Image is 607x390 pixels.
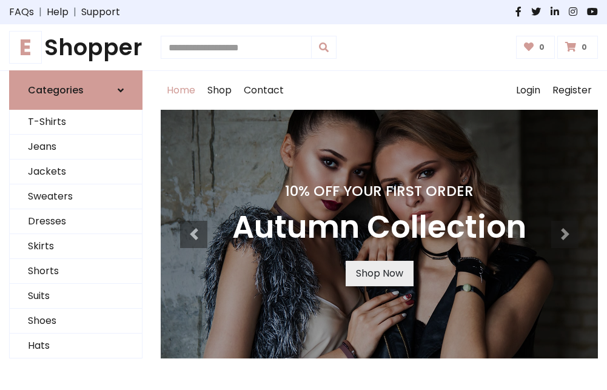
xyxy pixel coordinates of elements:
a: Jeans [10,135,142,160]
a: 0 [557,36,598,59]
a: Login [510,71,546,110]
a: 0 [516,36,555,59]
a: Shop [201,71,238,110]
a: Suits [10,284,142,309]
a: Support [81,5,120,19]
a: Register [546,71,598,110]
a: FAQs [9,5,34,19]
span: 0 [578,42,590,53]
a: Home [161,71,201,110]
h1: Shopper [9,34,143,61]
a: Dresses [10,209,142,234]
a: Hats [10,334,142,358]
h3: Autumn Collection [232,209,526,246]
a: Sweaters [10,184,142,209]
a: Shop Now [346,261,414,286]
a: Shorts [10,259,142,284]
a: Skirts [10,234,142,259]
a: Help [47,5,69,19]
a: Contact [238,71,290,110]
h6: Categories [28,84,84,96]
a: T-Shirts [10,110,142,135]
h4: 10% Off Your First Order [232,183,526,200]
span: | [34,5,47,19]
a: EShopper [9,34,143,61]
a: Jackets [10,160,142,184]
a: Categories [9,70,143,110]
a: Shoes [10,309,142,334]
span: | [69,5,81,19]
span: 0 [536,42,548,53]
span: E [9,31,42,64]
